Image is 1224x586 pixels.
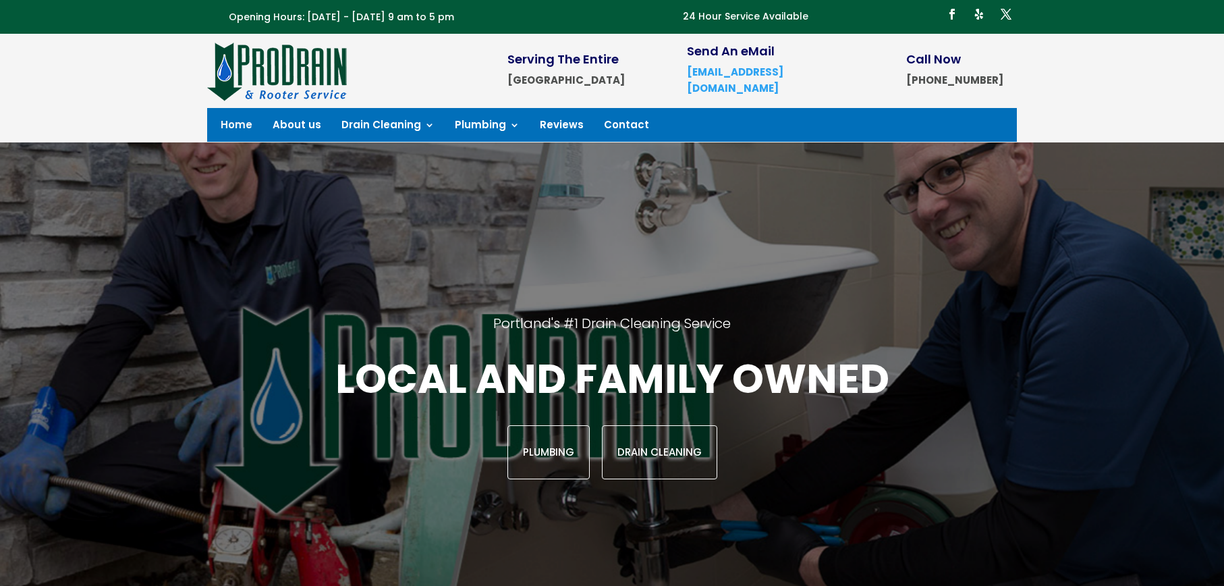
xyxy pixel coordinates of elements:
[507,51,619,68] span: Serving The Entire
[906,73,1003,87] strong: [PHONE_NUMBER]
[604,120,649,135] a: Contact
[683,9,808,25] p: 24 Hour Service Available
[229,10,454,24] span: Opening Hours: [DATE] - [DATE] 9 am to 5 pm
[995,3,1017,25] a: Follow on X
[687,43,775,59] span: Send An eMail
[273,120,321,135] a: About us
[455,120,520,135] a: Plumbing
[341,120,435,135] a: Drain Cleaning
[507,73,625,87] strong: [GEOGRAPHIC_DATA]
[540,120,584,135] a: Reviews
[906,51,961,68] span: Call Now
[160,315,1065,352] h2: Portland's #1 Drain Cleaning Service
[602,425,717,479] a: Drain Cleaning
[968,3,990,25] a: Follow on Yelp
[687,65,783,95] a: [EMAIL_ADDRESS][DOMAIN_NAME]
[221,120,252,135] a: Home
[160,352,1065,479] div: Local and family owned
[507,425,590,479] a: Plumbing
[941,3,963,25] a: Follow on Facebook
[207,41,348,101] img: site-logo-100h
